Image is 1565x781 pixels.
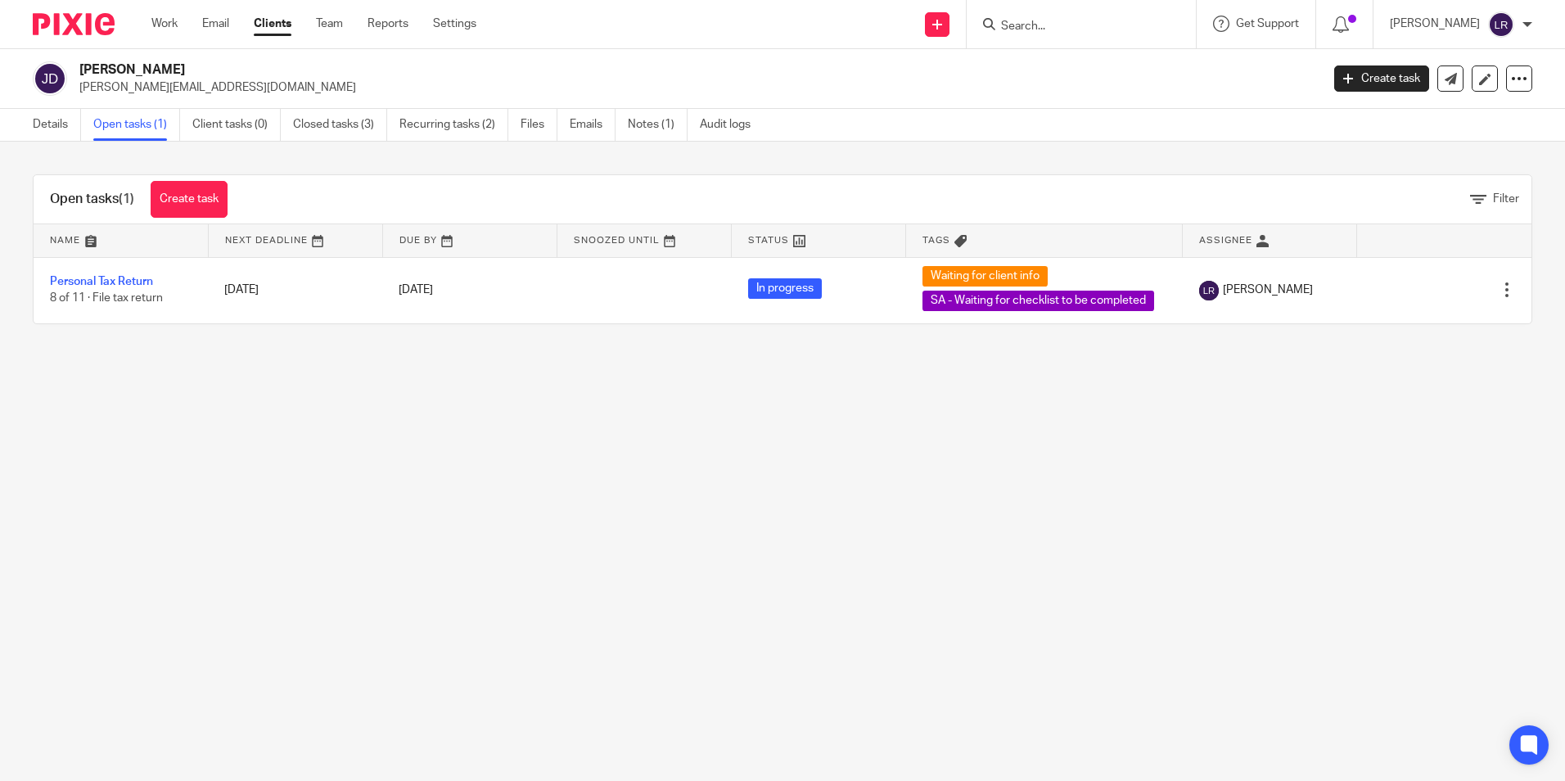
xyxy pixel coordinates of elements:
span: (1) [119,192,134,205]
img: Pixie [33,13,115,35]
a: Work [151,16,178,32]
a: Client tasks (0) [192,109,281,141]
p: [PERSON_NAME][EMAIL_ADDRESS][DOMAIN_NAME] [79,79,1310,96]
img: svg%3E [1488,11,1514,38]
input: Search [999,20,1147,34]
span: 8 of 11 · File tax return [50,293,163,305]
a: Personal Tax Return [50,276,153,287]
span: Filter [1493,193,1519,205]
a: Reports [368,16,408,32]
a: Settings [433,16,476,32]
span: In progress [748,278,822,299]
a: Closed tasks (3) [293,109,387,141]
h2: [PERSON_NAME] [79,61,1063,79]
p: [PERSON_NAME] [1390,16,1480,32]
a: Audit logs [700,109,763,141]
img: svg%3E [1199,281,1219,300]
a: Create task [1334,65,1429,92]
a: Recurring tasks (2) [399,109,508,141]
a: Details [33,109,81,141]
td: [DATE] [208,257,382,323]
span: Get Support [1236,18,1299,29]
a: Email [202,16,229,32]
span: [PERSON_NAME] [1223,282,1313,298]
span: [DATE] [399,284,433,296]
h1: Open tasks [50,191,134,208]
span: Status [748,236,789,245]
a: Emails [570,109,616,141]
span: Snoozed Until [574,236,660,245]
span: SA - Waiting for checklist to be completed [922,291,1154,311]
span: Tags [922,236,950,245]
a: Notes (1) [628,109,688,141]
a: Open tasks (1) [93,109,180,141]
img: svg%3E [33,61,67,96]
a: Clients [254,16,291,32]
a: Create task [151,181,228,218]
a: Files [521,109,557,141]
span: Waiting for client info [922,266,1048,287]
a: Team [316,16,343,32]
